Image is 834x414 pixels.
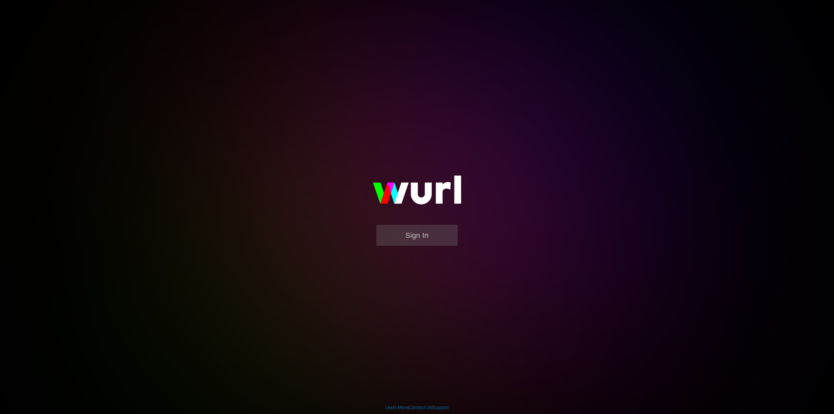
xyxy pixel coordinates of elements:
a: Contact Us [409,405,432,410]
div: | | [385,404,449,411]
button: Sign In [376,225,458,246]
img: wurl-logo-on-black-223613ac3d8ba8fe6dc639794a292ebdb59501304c7dfd60c99c58986ef67473.svg [352,162,482,225]
a: Learn More [385,405,408,410]
a: Support [433,405,449,410]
